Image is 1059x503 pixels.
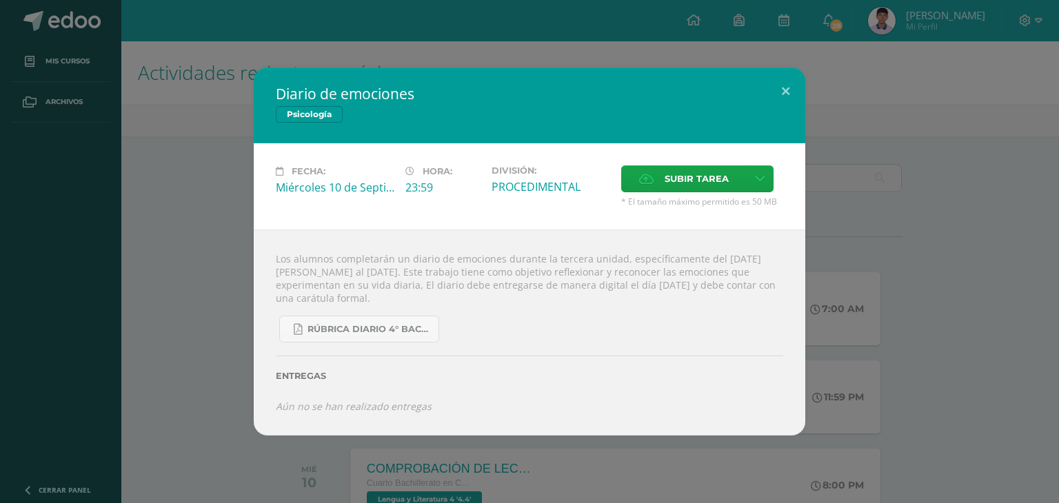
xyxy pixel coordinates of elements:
[766,68,805,114] button: Close (Esc)
[276,180,394,195] div: Miércoles 10 de Septiembre
[405,180,481,195] div: 23:59
[292,166,325,176] span: Fecha:
[279,316,439,342] a: RÚBRICA DIARIO 4° BACHI.pdf
[665,166,729,192] span: Subir tarea
[492,165,610,176] label: División:
[492,179,610,194] div: PROCEDIMENTAL
[276,106,343,123] span: Psicología
[276,84,783,103] h2: Diario de emociones
[276,371,783,381] label: Entregas
[276,400,432,413] i: Aún no se han realizado entregas
[621,196,783,207] span: * El tamaño máximo permitido es 50 MB
[423,166,452,176] span: Hora:
[307,324,432,335] span: RÚBRICA DIARIO 4° BACHI.pdf
[254,229,805,435] div: Los alumnos completarán un diario de emociones durante la tercera unidad, específicamente del [DA...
